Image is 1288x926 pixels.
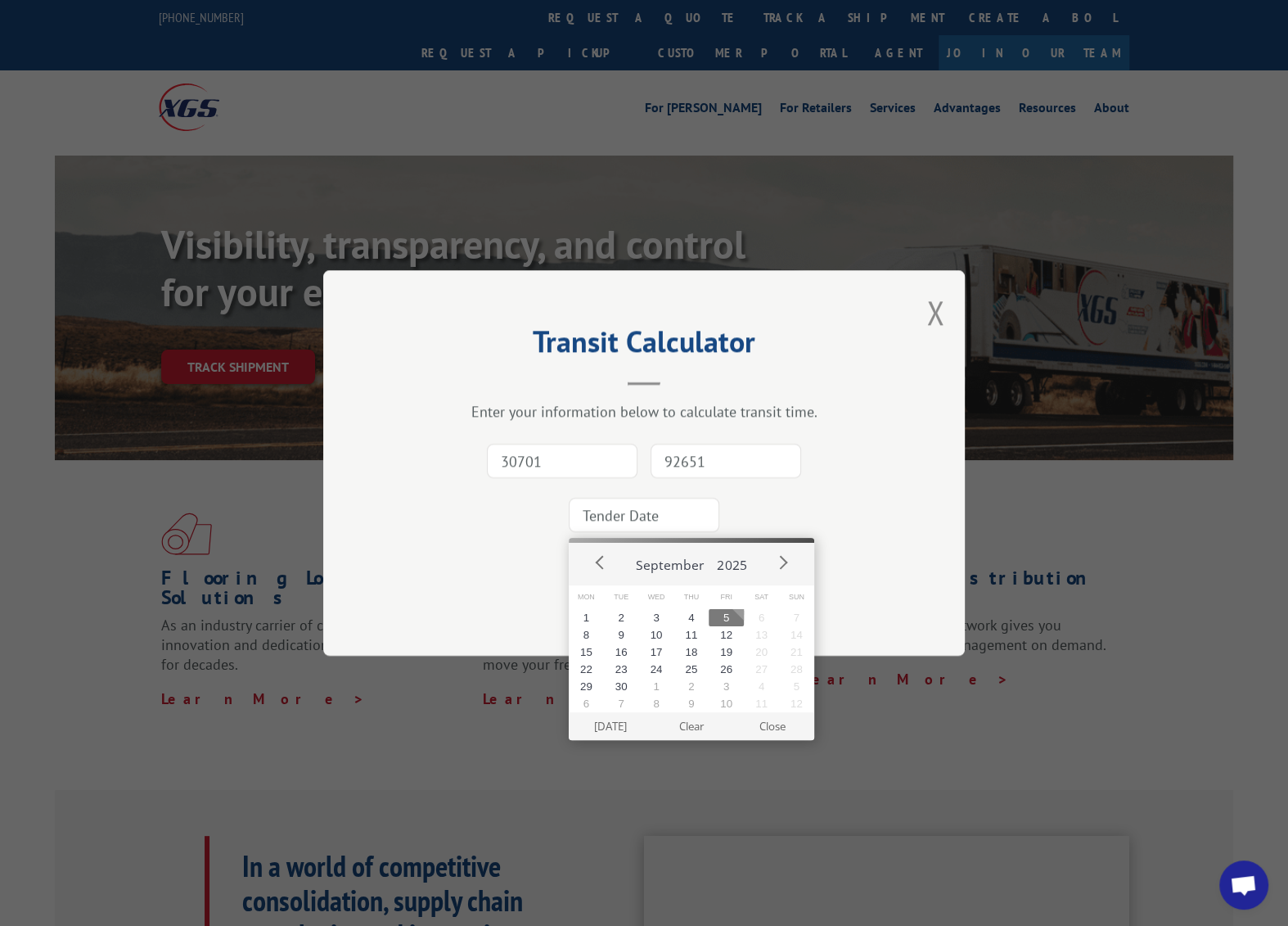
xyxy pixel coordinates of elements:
[709,626,744,644] button: 12
[487,444,637,478] input: Origin Zip
[639,678,674,695] button: 1
[709,695,744,712] button: 10
[604,626,639,644] button: 9
[744,644,779,661] button: 20
[926,291,944,334] button: Close modal
[779,661,814,678] button: 28
[569,626,604,644] button: 8
[779,609,814,626] button: 7
[405,330,883,361] h2: Transit Calculator
[709,644,744,661] button: 19
[779,585,814,609] span: Sun
[744,695,779,712] button: 11
[639,609,674,626] button: 3
[569,585,604,609] span: Mon
[629,543,710,580] button: September
[710,543,753,580] button: 2025
[770,550,795,575] button: Next
[709,661,744,678] button: 26
[709,609,744,626] button: 5
[604,644,639,661] button: 16
[604,678,639,695] button: 30
[779,695,814,712] button: 12
[588,550,613,575] button: Prev
[604,695,639,712] button: 7
[709,678,744,695] button: 3
[744,609,779,626] button: 6
[744,661,779,678] button: 27
[651,712,732,740] button: Clear
[604,609,639,626] button: 2
[569,609,604,626] button: 1
[639,644,674,661] button: 17
[673,695,709,712] button: 9
[569,644,604,661] button: 15
[651,444,801,478] input: Dest. Zip
[779,678,814,695] button: 5
[744,585,779,609] span: Sat
[673,626,709,644] button: 11
[570,712,651,740] button: [DATE]
[405,402,883,421] div: Enter your information below to calculate transit time.
[673,661,709,678] button: 25
[673,678,709,695] button: 2
[779,644,814,661] button: 21
[673,644,709,661] button: 18
[639,695,674,712] button: 8
[569,498,719,532] input: Tender Date
[779,626,814,644] button: 14
[744,626,779,644] button: 13
[604,661,639,678] button: 23
[639,585,674,609] span: Wed
[639,626,674,644] button: 10
[569,678,604,695] button: 29
[1219,861,1268,910] a: Open chat
[569,695,604,712] button: 6
[569,661,604,678] button: 22
[744,678,779,695] button: 4
[604,585,639,609] span: Tue
[673,609,709,626] button: 4
[673,585,709,609] span: Thu
[732,712,813,740] button: Close
[639,661,674,678] button: 24
[709,585,744,609] span: Fri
